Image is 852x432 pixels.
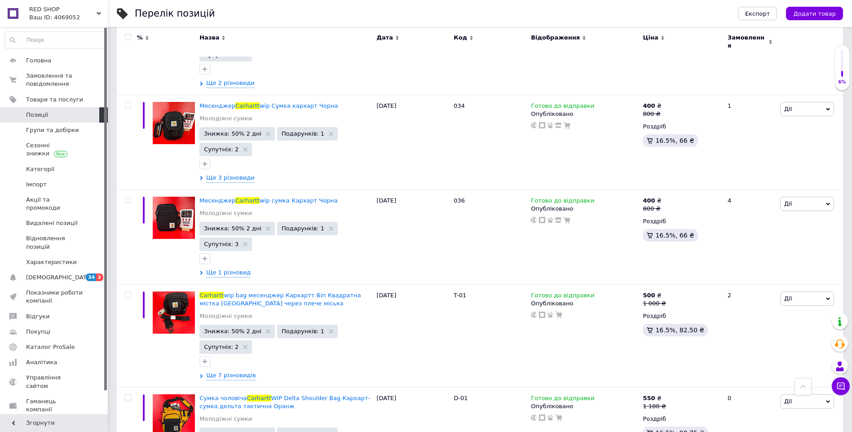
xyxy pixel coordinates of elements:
div: Опубліковано [531,402,638,410]
a: Молодіжні сумки [199,312,252,320]
div: ₴ [643,102,661,110]
span: D-01 [454,395,468,401]
span: Товари та послуги [26,96,83,104]
button: Додати товар [786,7,843,20]
a: Сумка чоловічаCarharttWIP Delta Shoulder Bag Кархарт-сумка дельта тактична Оранж [199,395,370,410]
span: Супутніх: 3 [204,241,238,247]
span: Відновлення позицій [26,234,83,251]
div: [DATE] [374,190,451,284]
span: Групи та добірки [26,126,79,134]
span: WIP Delta Shoulder Bag Кархарт-сумка дельта тактична Оранж [199,395,370,410]
div: 6% [835,79,849,85]
span: Позиції [26,111,48,119]
img: Мессенджер Carhartt wip Сумка кархарт Черная [153,102,195,144]
div: Опубліковано [531,205,638,213]
div: [DATE] [374,284,451,387]
span: 034 [454,102,465,109]
span: T-01 [454,292,466,299]
div: 800 ₴ [643,205,661,213]
span: Carhartt [235,197,260,204]
div: [DATE] [374,95,451,190]
span: 036 [454,197,465,204]
div: 1 [722,95,778,190]
span: Carhartt [235,102,260,109]
span: Замовлення [728,34,766,50]
span: 16.5%, 66 ₴ [655,232,694,239]
span: Подарунків: 1 [282,225,324,231]
b: 400 [643,102,655,109]
span: wip сумка Кархарт Чорна [260,197,338,204]
div: Опубліковано [531,300,638,308]
span: Ще 3 різновиди [206,174,255,182]
span: % [137,34,143,42]
div: 1 000 ₴ [643,300,666,308]
a: МесенджерCarharttwip Сумка кархарт Чорна [199,102,338,109]
div: Опубліковано [531,110,638,118]
span: Експорт [745,10,770,17]
a: Молодіжні сумки [199,115,252,123]
span: Відображення [531,34,580,42]
div: 1 100 ₴ [643,402,666,410]
div: Роздріб [643,312,720,320]
span: Акції та промокоди [26,196,83,212]
span: Покупці [26,328,50,336]
span: Ще 1 різновид [206,269,251,277]
input: Пошук [5,32,106,48]
span: Месенджер [199,102,235,109]
span: Знижка: 50% 2 дні [204,131,261,137]
span: Назва [199,34,219,42]
span: Знижка: 50% 2 дні [204,328,261,334]
div: 2 [722,284,778,387]
span: Гаманець компанії [26,397,83,414]
b: 400 [643,197,655,204]
span: Подарунків: 1 [282,328,324,334]
span: Готово до відправки [531,292,594,301]
span: Сезонні знижки [26,141,83,158]
div: 800 ₴ [643,110,661,118]
span: 16.5%, 66 ₴ [655,137,694,144]
span: Дії [784,398,792,405]
a: Carharttwip bag месенджер Кархартт Віп Квадратна містка [GEOGRAPHIC_DATA] через плече міська [199,292,361,307]
span: Сумка чоловіча [199,395,247,401]
button: Чат з покупцем [832,377,850,395]
div: Роздріб [643,415,720,423]
span: [DEMOGRAPHIC_DATA] [26,273,93,282]
span: Ціна [643,34,658,42]
span: Супутніх: 2 [204,146,238,152]
button: Експорт [738,7,777,20]
span: Дата [376,34,393,42]
span: Ще 7 різновидів [206,371,256,380]
div: ₴ [643,197,661,205]
a: Молодіжні сумки [199,209,252,217]
span: Дії [784,106,792,112]
span: Управління сайтом [26,374,83,390]
b: 500 [643,292,655,299]
span: Подарунків: 1 [282,131,324,137]
div: 4 [722,190,778,284]
div: Роздріб [643,217,720,225]
span: Дії [784,295,792,302]
div: ₴ [643,291,666,300]
span: 16.5%, 82.50 ₴ [655,326,704,334]
span: Супутніх: 2 [204,344,238,350]
span: Месенджер [199,197,235,204]
span: Додати товар [793,10,836,17]
span: Супутніх: 1 [204,52,238,57]
a: МесенджерCarharttwip сумка Кархарт Чорна [199,197,338,204]
b: 550 [643,395,655,401]
span: Ще 2 різновиди [206,79,255,88]
span: Відгуки [26,313,49,321]
span: Характеристики [26,258,77,266]
span: Знижка: 50% 2 дні [204,225,261,231]
span: Головна [26,57,51,65]
span: Каталог ProSale [26,343,75,351]
div: Ваш ID: 4069052 [29,13,108,22]
img: Месенджер Carhartt wip сумка Кархарт Чорна [153,197,195,239]
a: Молодіжні сумки [199,415,252,423]
span: Дії [784,200,792,207]
div: ₴ [643,394,666,402]
span: Аналітика [26,358,57,366]
span: Готово до відправки [531,197,594,207]
div: Перелік позицій [135,9,215,18]
span: Carhartt [199,292,224,299]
